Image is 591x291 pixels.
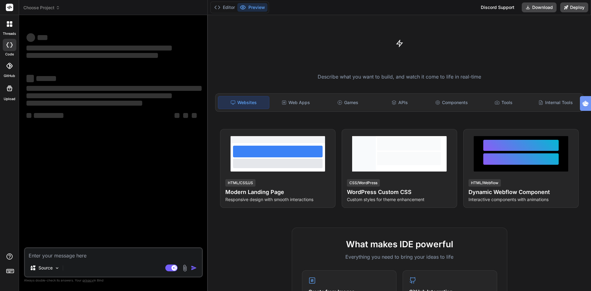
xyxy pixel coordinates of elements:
[468,196,573,203] p: Interactive components with animations
[191,265,197,271] img: icon
[181,265,188,272] img: attachment
[26,53,158,58] span: ‌
[347,188,452,196] h4: WordPress Custom CSS
[302,253,497,261] p: Everything you need to bring your ideas to life
[26,101,142,106] span: ‌
[36,76,56,81] span: ‌
[522,2,557,12] button: Download
[225,196,330,203] p: Responsive design with smooth interactions
[3,31,16,36] label: threads
[26,46,172,51] span: ‌
[225,179,255,187] div: HTML/CSS/JS
[347,179,380,187] div: CSS/WordPress
[26,93,172,98] span: ‌
[323,96,373,109] div: Games
[175,113,179,118] span: ‌
[347,196,452,203] p: Custom styles for theme enhancement
[23,5,60,11] span: Choose Project
[26,33,35,42] span: ‌
[302,238,497,251] h2: What makes IDE powerful
[478,96,529,109] div: Tools
[468,188,573,196] h4: Dynamic Webflow Component
[38,35,47,40] span: ‌
[4,73,15,79] label: GitHub
[26,75,34,82] span: ‌
[24,277,203,283] p: Always double-check its answers. Your in Bind
[192,113,197,118] span: ‌
[212,3,237,12] button: Editor
[26,86,202,91] span: ‌
[26,113,31,118] span: ‌
[5,52,14,57] label: code
[34,113,63,118] span: ‌
[4,96,15,102] label: Upload
[54,265,60,271] img: Pick Models
[183,113,188,118] span: ‌
[468,179,501,187] div: HTML/Webflow
[211,58,587,69] h1: Turn ideas into code instantly
[477,2,518,12] div: Discord Support
[560,2,588,12] button: Deploy
[426,96,477,109] div: Components
[218,96,269,109] div: Websites
[82,278,94,282] span: privacy
[211,73,587,81] p: Describe what you want to build, and watch it come to life in real-time
[225,188,330,196] h4: Modern Landing Page
[237,3,267,12] button: Preview
[271,96,321,109] div: Web Apps
[374,96,425,109] div: APIs
[530,96,581,109] div: Internal Tools
[38,265,53,271] p: Source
